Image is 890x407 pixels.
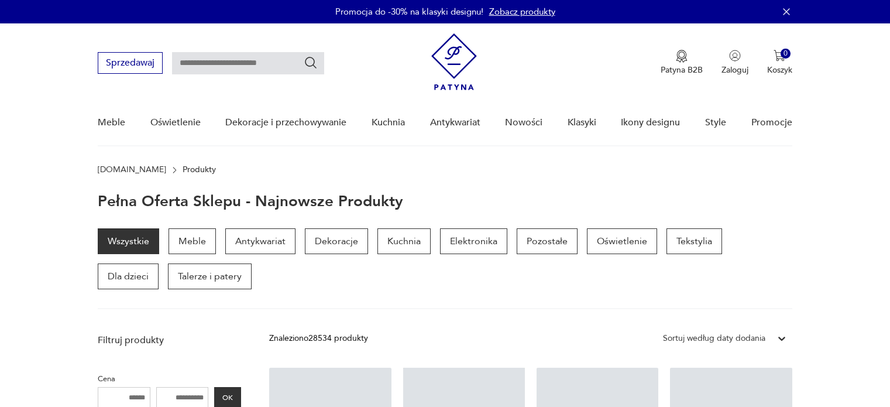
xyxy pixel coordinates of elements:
[663,332,765,345] div: Sortuj według daty dodania
[377,228,431,254] a: Kuchnia
[676,50,688,63] img: Ikona medalu
[431,33,477,90] img: Patyna - sklep z meblami i dekoracjami vintage
[781,49,791,59] div: 0
[517,228,578,254] a: Pozostałe
[168,264,252,289] a: Talerze i patery
[430,100,480,145] a: Antykwariat
[661,64,703,76] p: Patyna B2B
[666,228,722,254] a: Tekstylia
[98,165,166,175] a: [DOMAIN_NAME]
[183,165,216,175] p: Produkty
[705,100,726,145] a: Style
[98,228,159,254] a: Wszystkie
[98,264,159,289] a: Dla dzieci
[489,6,555,18] a: Zobacz produkty
[774,50,785,61] img: Ikona koszyka
[721,50,748,76] button: Zaloguj
[661,50,703,76] a: Ikona medaluPatyna B2B
[372,100,405,145] a: Kuchnia
[751,100,792,145] a: Promocje
[305,228,368,254] a: Dekoracje
[440,228,507,254] a: Elektronika
[767,64,792,76] p: Koszyk
[169,228,216,254] a: Meble
[661,50,703,76] button: Patyna B2B
[98,52,163,74] button: Sprzedawaj
[98,60,163,68] a: Sprzedawaj
[568,100,596,145] a: Klasyki
[767,50,792,76] button: 0Koszyk
[304,56,318,70] button: Szukaj
[335,6,483,18] p: Promocja do -30% na klasyki designu!
[505,100,542,145] a: Nowości
[98,334,241,347] p: Filtruj produkty
[587,228,657,254] a: Oświetlenie
[225,100,346,145] a: Dekoracje i przechowywanie
[150,100,201,145] a: Oświetlenie
[98,193,403,210] h1: Pełna oferta sklepu - najnowsze produkty
[621,100,680,145] a: Ikony designu
[729,50,741,61] img: Ikonka użytkownika
[721,64,748,76] p: Zaloguj
[98,372,241,385] p: Cena
[98,100,125,145] a: Meble
[225,228,295,254] a: Antykwariat
[269,332,368,345] div: Znaleziono 28534 produkty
